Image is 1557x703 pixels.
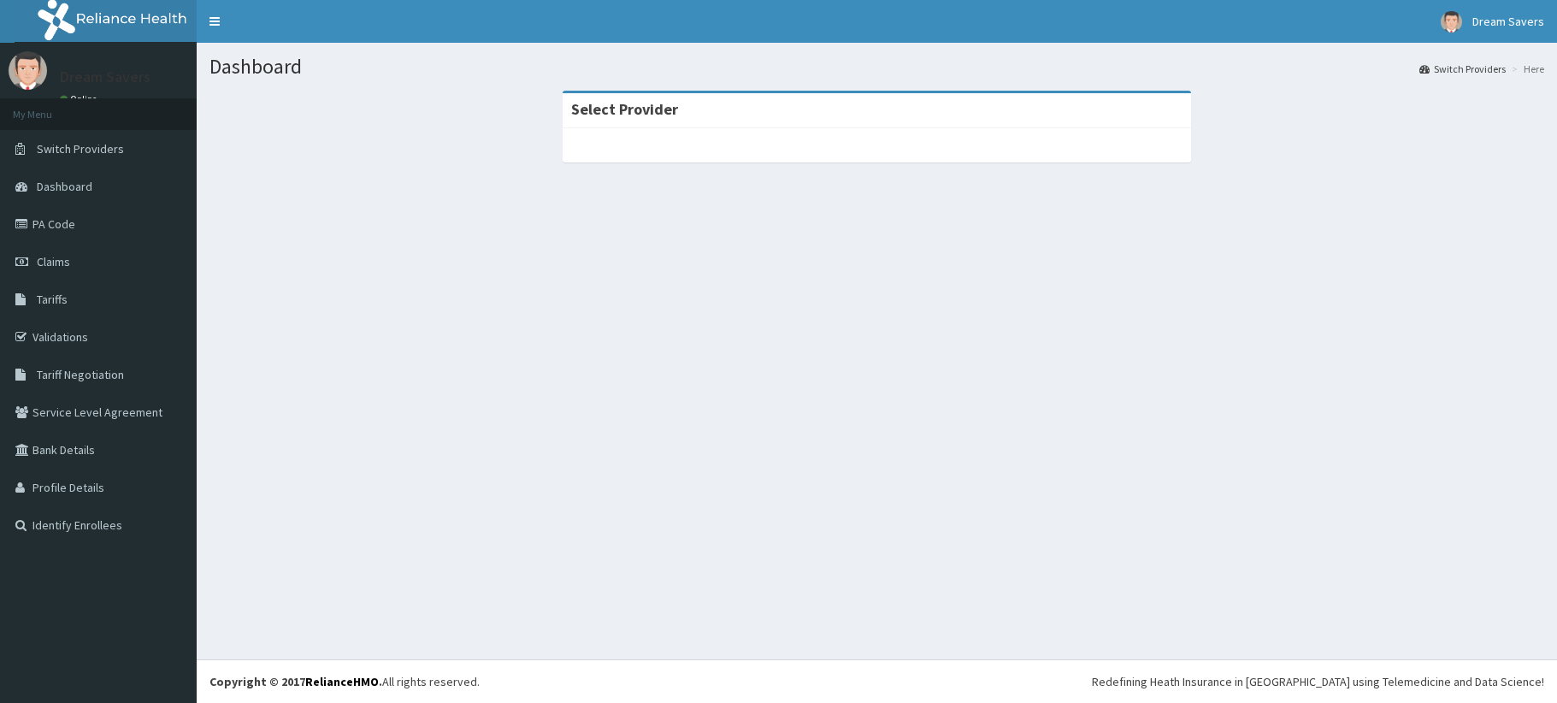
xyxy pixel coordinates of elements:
[305,674,379,689] a: RelianceHMO
[60,93,101,105] a: Online
[37,367,124,382] span: Tariff Negotiation
[209,674,382,689] strong: Copyright © 2017 .
[37,292,68,307] span: Tariffs
[60,69,150,85] p: Dream Savers
[1472,14,1544,29] span: Dream Savers
[571,99,678,119] strong: Select Provider
[37,254,70,269] span: Claims
[1092,673,1544,690] div: Redefining Heath Insurance in [GEOGRAPHIC_DATA] using Telemedicine and Data Science!
[37,179,92,194] span: Dashboard
[9,51,47,90] img: User Image
[1507,62,1544,76] li: Here
[197,659,1557,703] footer: All rights reserved.
[209,56,1544,78] h1: Dashboard
[1419,62,1506,76] a: Switch Providers
[1441,11,1462,32] img: User Image
[37,141,124,157] span: Switch Providers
